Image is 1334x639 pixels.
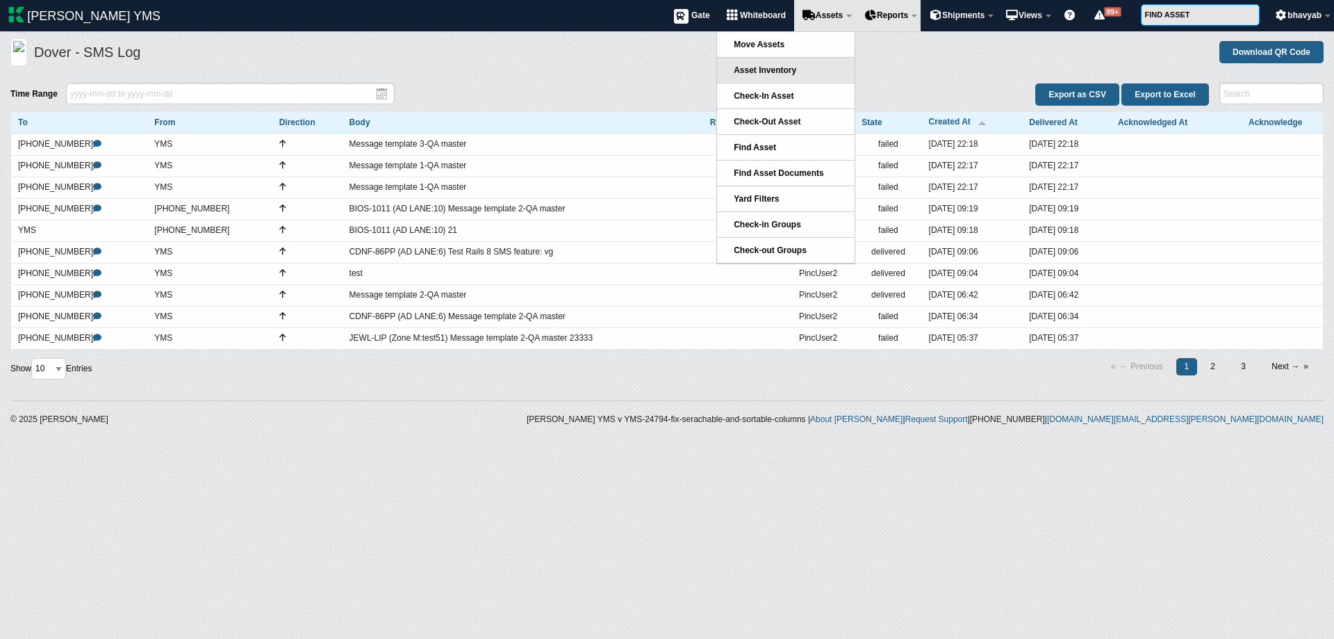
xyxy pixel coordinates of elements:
[855,177,921,199] td: failed
[855,285,921,307] td: delivered
[978,118,987,127] img: sort_desc-590c51446ec9caa0e54a02439bf901173a63c0cb65a517569cb5de9d6b7f4f05.png
[1019,10,1042,20] span: Views
[147,328,272,350] td: YMS
[343,111,703,134] th: Sort by Body
[343,307,703,328] td: CDNF-86PP (AD LANE:6) Message template 2-QA master
[710,118,752,127] a: Recipients
[905,414,968,424] a: Request Support
[1022,220,1111,242] td: [DATE] 09:18
[272,111,343,134] th: Sort by Direction
[922,134,1023,156] td: [DATE] 22:18
[1047,414,1324,424] a: [DOMAIN_NAME][EMAIL_ADDRESS][PERSON_NAME][DOMAIN_NAME]
[855,242,921,264] td: delivered
[147,134,272,156] td: YMS
[691,10,710,20] span: Gate
[855,111,921,134] th: Sort by State
[343,156,703,177] td: Message template 1-QA master
[11,177,148,199] td: [PHONE_NUMBER]
[279,161,286,170] i: Out
[734,194,779,204] span: Yard Filters
[855,134,921,156] td: failed
[18,118,28,127] a: To
[1202,358,1224,375] a: 2
[1029,118,1078,127] a: Delivered At
[1111,111,1228,134] th: Sort by Acknowledged At
[1022,177,1111,199] td: [DATE] 22:17
[855,199,921,220] td: failed
[8,6,25,23] img: kaleris_logo-3ebf2631ebc22a01c0151beb3e8d9086943fb6b0da84f721a237efad54b5fda7.svg
[279,248,286,256] i: Out
[782,264,855,285] td: PincUser2
[1141,4,1260,26] input: FIND ASSET
[922,156,1023,177] td: [DATE] 22:17
[10,415,339,423] div: © 2025 [PERSON_NAME]
[66,83,395,104] input: yyyy-mm-dd to yyyy-mm-dd
[279,269,286,277] i: Out
[279,334,286,342] i: Out
[343,199,703,220] td: BIOS-1011 (AD LANE:10) Message template 2-QA master
[343,264,703,285] td: test
[703,111,782,134] th: Sort by Recipients
[855,264,921,285] td: delivered
[10,38,27,66] img: logo_kft-dov.png
[922,220,1023,242] td: [DATE] 09:18
[929,117,971,127] a: Created At
[922,264,1023,285] td: [DATE] 09:04
[1022,111,1111,134] th: Sort by Delivered At
[31,358,66,380] select: ShowEntries
[147,285,272,307] td: YMS
[527,415,1324,423] div: [PERSON_NAME] YMS v YMS-24794-fix-serachable-and-sortable-columns | | | |
[1022,264,1111,285] td: [DATE] 09:04
[1022,199,1111,220] td: [DATE] 09:19
[1022,156,1111,177] td: [DATE] 22:17
[1022,307,1111,328] td: [DATE] 06:34
[279,183,286,191] i: Out
[734,65,796,75] span: Asset Inventory
[740,10,786,20] span: Whiteboard
[11,307,148,328] td: [PHONE_NUMBER]
[343,134,703,156] td: Message template 3-QA master
[1035,83,1119,106] a: Export as CSV
[11,242,148,264] td: [PHONE_NUMBER]
[343,220,703,242] td: BIOS-1011 (AD LANE:10) 21
[862,118,882,127] a: State
[734,117,800,127] span: Check-Out Asset
[1022,285,1111,307] td: [DATE] 06:42
[10,87,58,102] label: Time Range
[343,285,703,307] td: Message template 2-QA master
[782,307,855,328] td: PincUser2
[279,140,286,148] i: Out
[1120,362,1163,371] span: ← Previous
[1219,83,1324,104] input: Search
[147,264,272,285] td: YMS
[1022,134,1111,156] td: [DATE] 22:18
[279,118,315,127] a: Direction
[816,10,843,20] span: Assets
[1233,358,1254,375] a: 3
[1118,118,1187,127] a: Acknowledged At
[11,220,148,242] td: YMS
[1249,118,1302,127] span: Acknowledge
[147,307,272,328] td: YMS
[922,242,1023,264] td: [DATE] 09:06
[1287,10,1321,20] span: bhavyab
[279,291,286,299] i: Out
[942,10,985,20] span: Shipments
[855,307,921,328] td: failed
[11,111,148,134] th: Sort by To
[343,328,703,350] td: JEWL-LIP (Zone M:test51) Message template 2-QA master 23333
[147,199,272,220] td: [PHONE_NUMBER]
[1185,362,1189,371] span: 1
[147,177,272,199] td: YMS
[11,156,148,177] td: [PHONE_NUMBER]
[147,156,272,177] td: YMS
[970,414,1045,424] span: [PHONE_NUMBER]
[147,242,272,264] td: YMS
[855,156,921,177] td: failed
[782,285,855,307] td: PincUser2
[922,111,1023,134] th: Sort by Created At
[782,328,855,350] td: PincUser2
[1219,41,1324,63] a: Download QR Code
[1104,7,1121,17] span: 99+
[734,245,807,255] span: Check-out Groups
